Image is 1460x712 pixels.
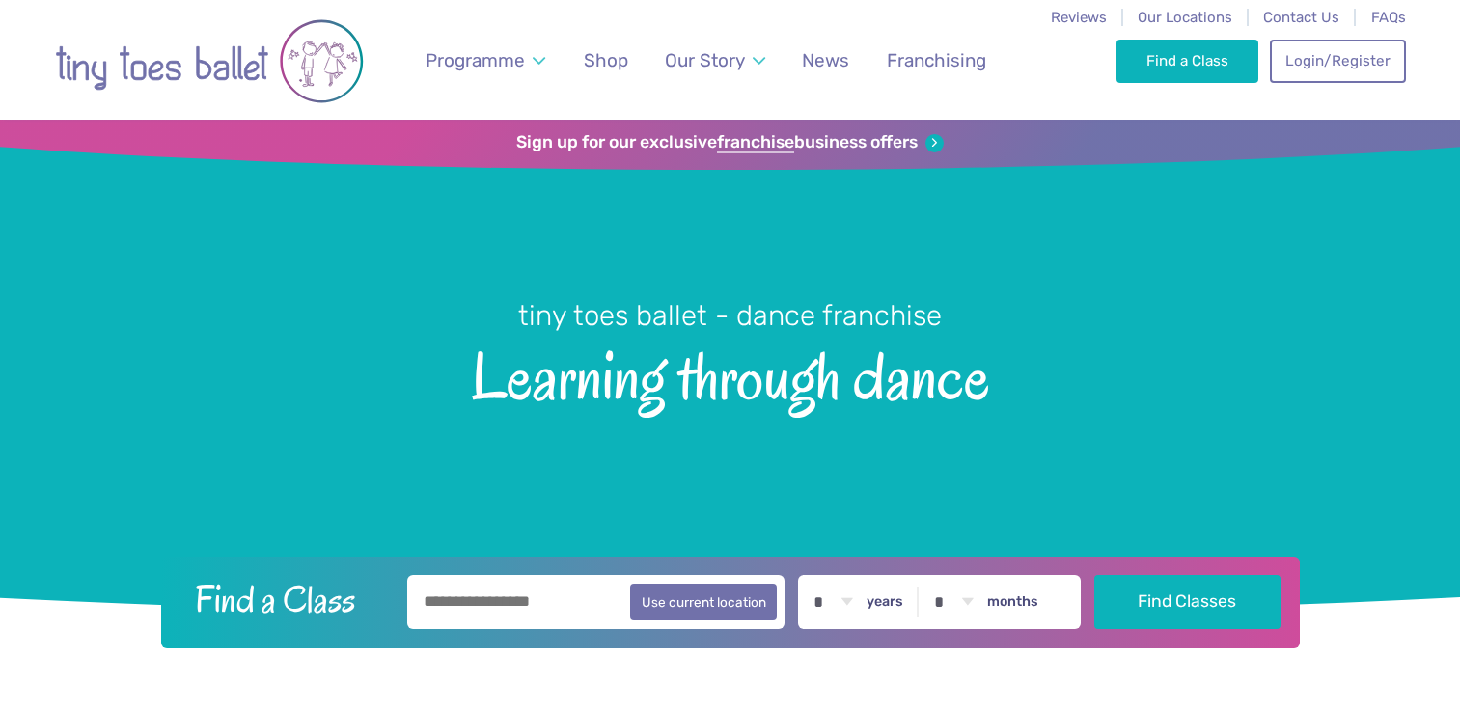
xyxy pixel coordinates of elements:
a: Our Locations [1138,9,1232,26]
img: tiny toes ballet [55,13,364,110]
a: News [793,38,859,83]
a: Sign up for our exclusivefranchisebusiness offers [516,132,944,153]
a: Shop [574,38,637,83]
a: Reviews [1051,9,1107,26]
button: Find Classes [1094,575,1281,629]
span: Learning through dance [34,335,1426,413]
label: years [867,593,903,611]
a: Franchising [877,38,995,83]
a: Contact Us [1263,9,1339,26]
a: Find a Class [1116,40,1258,82]
a: FAQs [1371,9,1406,26]
a: Programme [416,38,554,83]
label: months [987,593,1038,611]
span: Franchising [887,49,986,71]
span: Shop [584,49,628,71]
strong: franchise [717,132,794,153]
a: Our Story [655,38,774,83]
span: Programme [426,49,525,71]
button: Use current location [630,584,778,620]
span: News [802,49,849,71]
a: Login/Register [1270,40,1405,82]
small: tiny toes ballet - dance franchise [518,299,942,332]
h2: Find a Class [179,575,394,623]
span: Our Story [665,49,745,71]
